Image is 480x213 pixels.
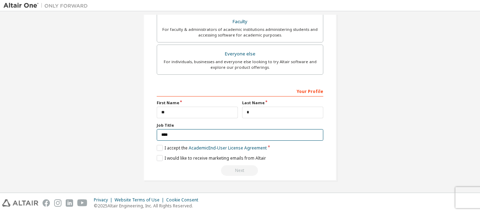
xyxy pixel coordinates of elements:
div: Website Terms of Use [115,197,166,203]
div: For individuals, businesses and everyone else looking to try Altair software and explore our prod... [161,59,319,70]
img: linkedin.svg [66,199,73,207]
img: youtube.svg [77,199,87,207]
label: I would like to receive marketing emails from Altair [157,155,266,161]
p: © 2025 Altair Engineering, Inc. All Rights Reserved. [94,203,202,209]
img: Altair One [4,2,91,9]
div: Faculty [161,17,319,27]
label: Job Title [157,122,323,128]
div: Cookie Consent [166,197,202,203]
img: altair_logo.svg [2,199,38,207]
img: facebook.svg [43,199,50,207]
label: First Name [157,100,238,106]
div: Provide a valid email to continue [157,165,323,176]
div: Your Profile [157,85,323,96]
img: instagram.svg [54,199,61,207]
label: I accept the [157,145,267,151]
label: Last Name [242,100,323,106]
div: Privacy [94,197,115,203]
div: Everyone else [161,49,319,59]
a: Academic End-User License Agreement [189,145,267,151]
div: For faculty & administrators of academic institutions administering students and accessing softwa... [161,27,319,38]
